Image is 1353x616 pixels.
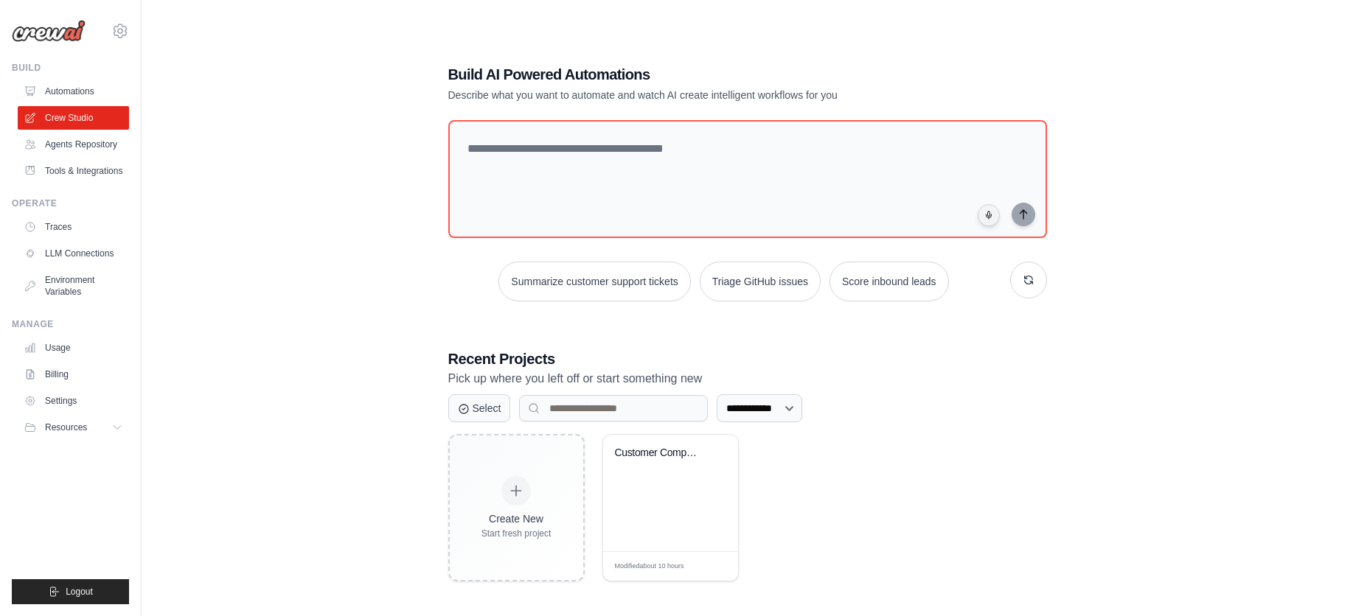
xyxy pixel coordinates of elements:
[12,579,129,604] button: Logout
[12,197,129,209] div: Operate
[18,80,129,103] a: Automations
[12,62,129,74] div: Build
[615,447,704,460] div: Customer Complaints Management System
[448,88,944,102] p: Describe what you want to automate and watch AI create intelligent workflows for you
[45,421,87,433] span: Resources
[18,133,129,156] a: Agents Repository
[448,394,511,422] button: Select
[448,64,944,85] h1: Build AI Powered Automations
[12,318,129,330] div: Manage
[448,349,1047,369] h3: Recent Projects
[448,369,1047,388] p: Pick up where you left off or start something new
[18,106,129,130] a: Crew Studio
[481,528,552,539] div: Start fresh project
[66,586,93,598] span: Logout
[18,159,129,183] a: Tools & Integrations
[615,561,684,572] span: Modified about 10 hours
[18,336,129,360] a: Usage
[12,20,86,42] img: Logo
[978,204,1000,226] button: Click to speak your automation idea
[829,262,949,301] button: Score inbound leads
[18,268,129,304] a: Environment Variables
[703,561,715,572] span: Edit
[498,262,690,301] button: Summarize customer support tickets
[1010,262,1047,298] button: Get new suggestions
[481,511,552,526] div: Create New
[700,262,821,301] button: Triage GitHub issues
[18,416,129,439] button: Resources
[18,389,129,413] a: Settings
[18,363,129,386] a: Billing
[18,215,129,239] a: Traces
[18,242,129,265] a: LLM Connections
